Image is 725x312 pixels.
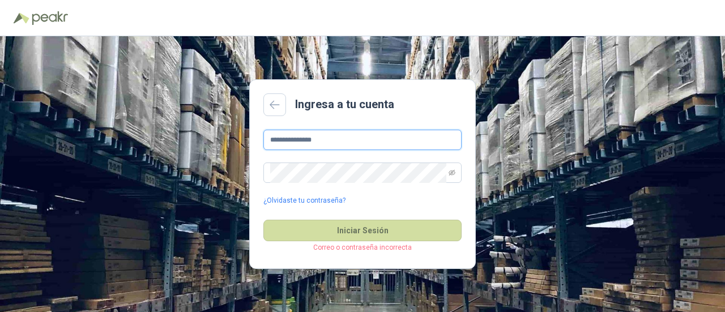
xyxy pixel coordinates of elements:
[14,12,29,24] img: Logo
[295,96,394,113] h2: Ingresa a tu cuenta
[263,220,462,241] button: Iniciar Sesión
[32,11,68,25] img: Peakr
[449,169,455,176] span: eye-invisible
[263,242,462,253] p: Correo o contraseña incorrecta
[263,195,346,206] a: ¿Olvidaste tu contraseña?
